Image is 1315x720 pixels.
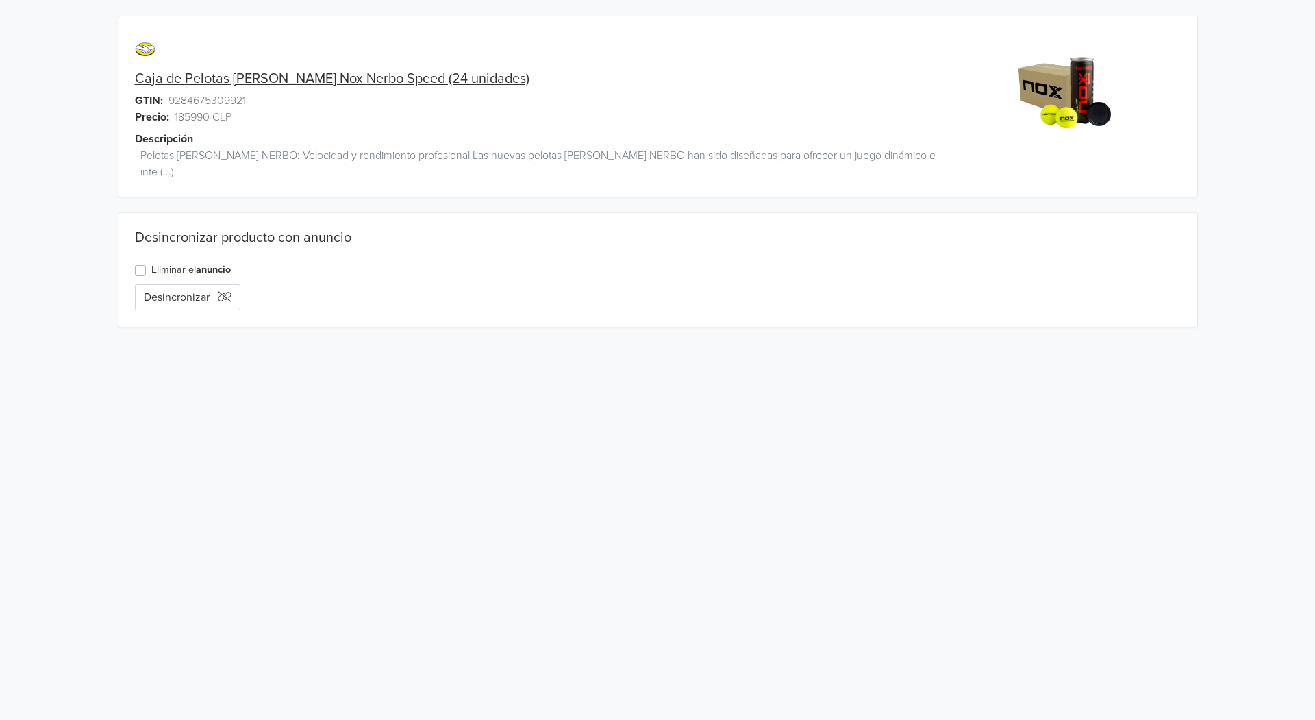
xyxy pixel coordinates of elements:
[135,284,240,310] button: Desincronizar
[175,109,231,125] span: 185990 CLP
[140,147,944,180] span: Pelotas [PERSON_NAME] NERBO: Velocidad y rendimiento profesional Las nuevas pelotas [PERSON_NAME]...
[135,92,163,109] span: GTIN:
[151,262,231,277] label: Eliminar el
[168,92,246,109] span: 9284675309921
[1010,44,1114,147] img: product_image
[135,109,169,125] span: Precio:
[135,229,1181,246] div: Desincronizar producto con anuncio
[135,71,529,87] a: Caja de Pelotas [PERSON_NAME] Nox Nerbo Speed (24 unidades)
[135,131,193,147] span: Descripción
[196,264,231,275] a: anuncio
